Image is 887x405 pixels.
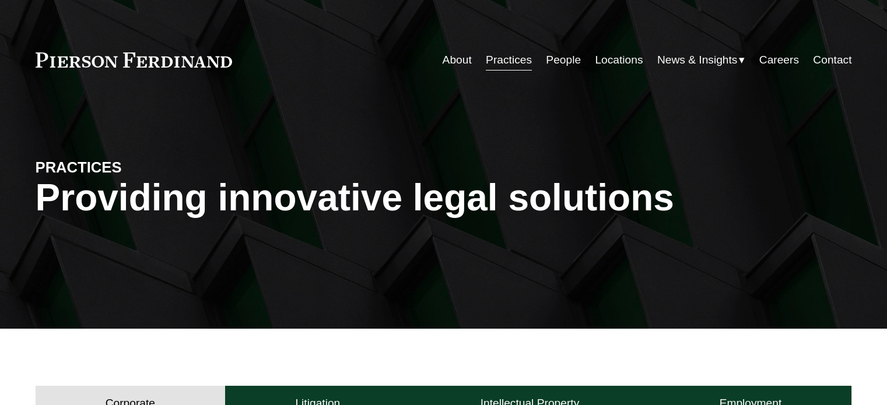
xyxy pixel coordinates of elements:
span: News & Insights [657,50,738,71]
a: People [546,49,581,71]
a: Locations [595,49,643,71]
a: folder dropdown [657,49,745,71]
a: Careers [759,49,799,71]
a: About [443,49,472,71]
a: Practices [486,49,532,71]
a: Contact [813,49,851,71]
h4: PRACTICES [36,158,240,177]
h1: Providing innovative legal solutions [36,177,852,219]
